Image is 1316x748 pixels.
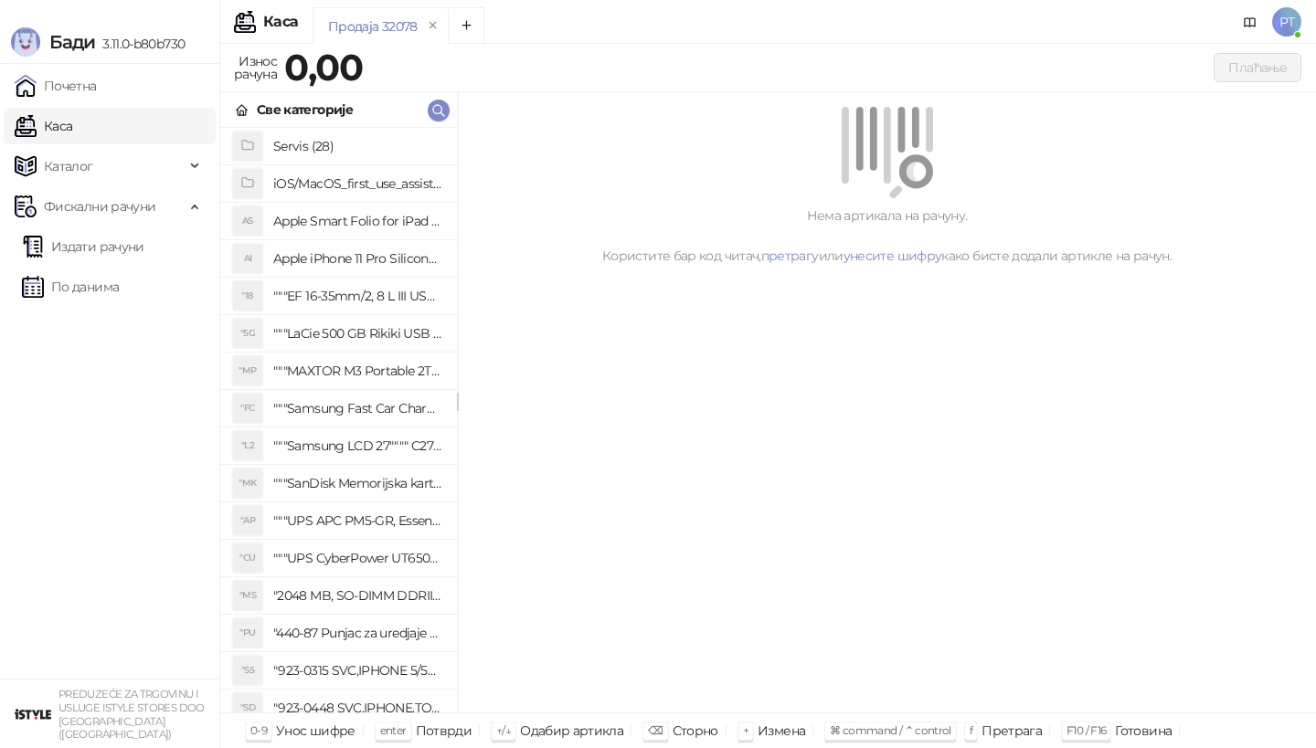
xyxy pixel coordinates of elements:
[273,431,442,460] h4: """Samsung LCD 27"""" C27F390FHUXEN"""
[44,148,93,184] span: Каталог
[273,319,442,348] h4: """LaCie 500 GB Rikiki USB 3.0 / Ultra Compact & Resistant aluminum / USB 3.0 / 2.5"""""""
[15,68,97,104] a: Почетна
[49,31,95,53] span: Бади
[1236,7,1265,37] a: Документација
[273,132,442,161] h4: Servis (28)
[273,169,442,198] h4: iOS/MacOS_first_use_assistance (4)
[448,7,484,44] button: Add tab
[11,27,40,57] img: Logo
[233,281,262,311] div: "18
[230,49,281,86] div: Износ рачуна
[233,206,262,236] div: AS
[273,394,442,423] h4: """Samsung Fast Car Charge Adapter, brzi auto punja_, boja crna"""
[22,269,119,305] a: По данима
[15,696,51,732] img: 64x64-companyLogo-77b92cf4-9946-4f36-9751-bf7bb5fd2c7d.png
[257,100,353,120] div: Све категорије
[220,128,457,712] div: grid
[233,581,262,610] div: "MS
[273,693,442,722] h4: "923-0448 SVC,IPHONE,TOURQUE DRIVER KIT .65KGF- CM Šrafciger "
[416,719,472,743] div: Потврди
[58,688,205,741] small: PREDUZEĆE ZA TRGOVINU I USLUGE ISTYLE STORES DOO [GEOGRAPHIC_DATA] ([GEOGRAPHIC_DATA])
[328,16,418,37] div: Продаја 32078
[276,719,356,743] div: Унос шифре
[758,719,805,743] div: Измена
[15,108,72,144] a: Каса
[233,319,262,348] div: "5G
[233,356,262,385] div: "MP
[830,723,951,737] span: ⌘ command / ⌃ control
[520,719,623,743] div: Одабир артикла
[95,36,185,52] span: 3.11.0-b80b730
[233,618,262,648] div: "PU
[233,506,262,535] div: "AP
[273,206,442,236] h4: Apple Smart Folio for iPad mini (A17 Pro) - Sage
[273,506,442,535] h4: """UPS APC PM5-GR, Essential Surge Arrest,5 utic_nica"""
[233,693,262,722] div: "SD
[233,656,262,685] div: "S5
[233,394,262,423] div: "FC
[761,248,819,264] a: претрагу
[1214,53,1301,82] button: Плаћање
[273,281,442,311] h4: """EF 16-35mm/2, 8 L III USM"""
[421,18,445,34] button: remove
[480,205,1294,266] div: Нема артикала на рачуну. Користите бар код читач, или како бисте додали артикле на рачун.
[380,723,407,737] span: enter
[273,656,442,685] h4: "923-0315 SVC,IPHONE 5/5S BATTERY REMOVAL TRAY Držač za iPhone sa kojim se otvara display
[233,543,262,573] div: "CU
[22,228,144,265] a: Издати рачуни
[250,723,267,737] span: 0-9
[273,356,442,385] h4: """MAXTOR M3 Portable 2TB 2.5"""" crni eksterni hard disk HX-M201TCB/GM"""
[496,723,511,737] span: ↑/↓
[844,248,942,264] a: унесите шифру
[233,431,262,460] div: "L2
[233,469,262,498] div: "MK
[273,581,442,610] h4: "2048 MB, SO-DIMM DDRII, 667 MHz, Napajanje 1,8 0,1 V, Latencija CL5"
[273,244,442,273] h4: Apple iPhone 11 Pro Silicone Case - Black
[233,244,262,273] div: AI
[1067,723,1106,737] span: F10 / F16
[1115,719,1172,743] div: Готовина
[970,723,972,737] span: f
[273,469,442,498] h4: """SanDisk Memorijska kartica 256GB microSDXC sa SD adapterom SDSQXA1-256G-GN6MA - Extreme PLUS, ...
[44,188,155,225] span: Фискални рачуни
[263,15,298,29] div: Каса
[284,45,363,90] strong: 0,00
[1272,7,1301,37] span: PT
[273,543,442,573] h4: """UPS CyberPower UT650EG, 650VA/360W , line-int., s_uko, desktop"""
[743,723,748,737] span: +
[273,618,442,648] h4: "440-87 Punjac za uredjaje sa micro USB portom 4/1, Stand."
[982,719,1042,743] div: Претрага
[673,719,718,743] div: Сторно
[648,723,663,737] span: ⌫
